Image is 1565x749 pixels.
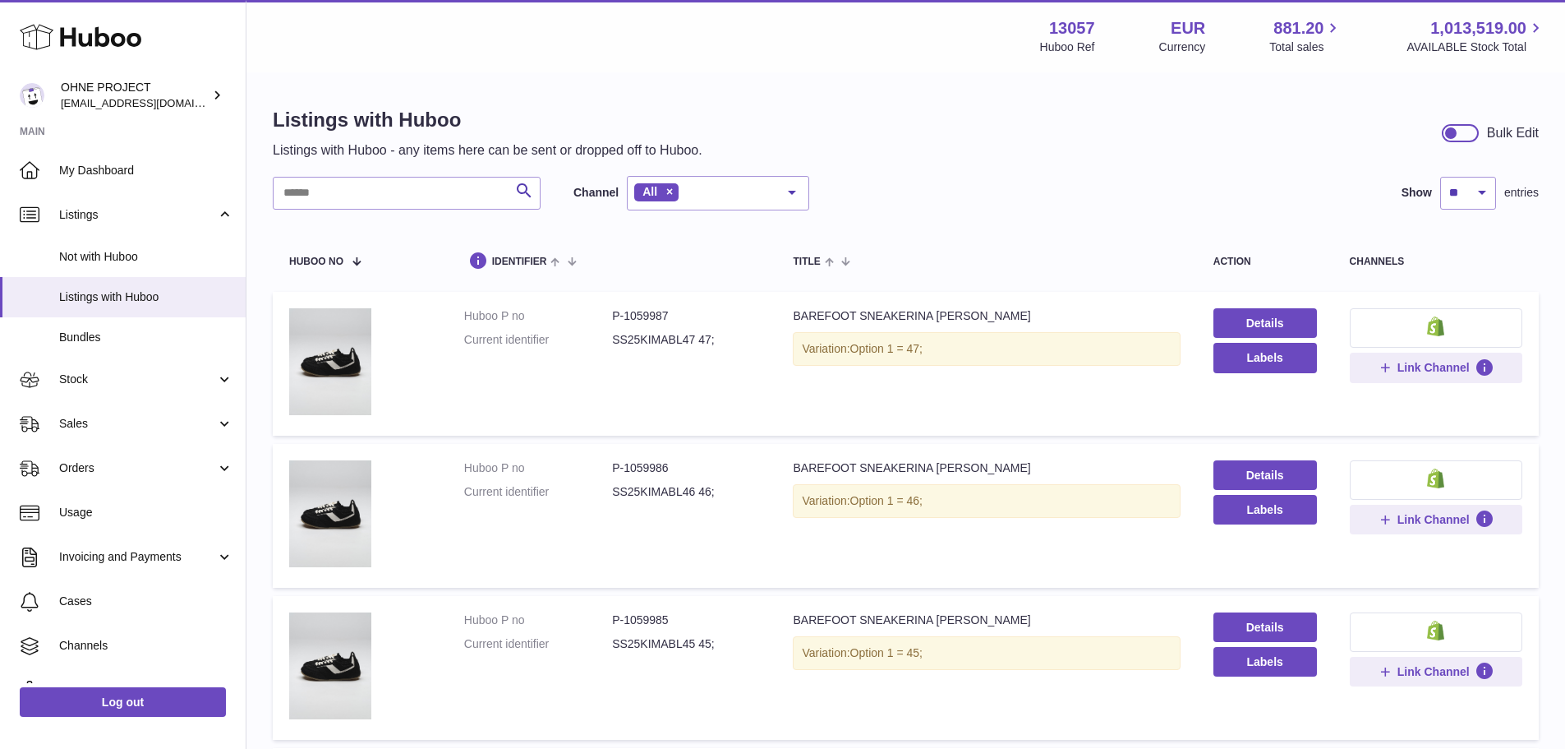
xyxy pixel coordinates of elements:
[1427,469,1444,488] img: shopify-small.png
[1273,17,1323,39] span: 881.20
[1504,185,1539,201] span: entries
[59,460,216,476] span: Orders
[850,494,923,507] span: Option 1 = 46;
[612,484,760,500] dd: SS25KIMABL46 46;
[793,460,1180,476] div: BAREFOOT SNEAKERINA [PERSON_NAME]
[59,594,233,609] span: Cases
[1406,17,1545,55] a: 1,013,519.00 AVAILABLE Stock Total
[793,308,1180,324] div: BAREFOOT SNEAKERINA [PERSON_NAME]
[59,207,216,223] span: Listings
[1402,185,1432,201] label: Show
[1427,621,1444,640] img: shopify-small.png
[59,682,233,698] span: Settings
[1350,505,1522,534] button: Link Channel
[20,83,44,108] img: internalAdmin-13057@internal.huboo.com
[793,332,1180,366] div: Variation:
[1159,39,1206,55] div: Currency
[612,636,760,652] dd: SS25KIMABL45 45;
[612,332,760,348] dd: SS25KIMABL47 47;
[1040,39,1095,55] div: Huboo Ref
[1213,495,1317,525] button: Labels
[573,185,619,201] label: Channel
[59,163,233,178] span: My Dashboard
[464,460,612,476] dt: Huboo P no
[492,257,547,267] span: identifier
[464,636,612,652] dt: Current identifier
[1397,360,1470,375] span: Link Channel
[1269,17,1342,55] a: 881.20 Total sales
[273,141,702,160] p: Listings with Huboo - any items here can be sent or dropped off to Huboo.
[61,80,209,111] div: OHNE PROJECT
[59,249,233,265] span: Not with Huboo
[20,687,226,717] a: Log out
[1350,353,1522,382] button: Link Channel
[1213,460,1317,490] a: Details
[59,330,233,345] span: Bundles
[1487,124,1539,142] div: Bulk Edit
[1397,512,1470,527] span: Link Channel
[612,460,760,476] dd: P-1059986
[1213,308,1317,338] a: Details
[793,484,1180,518] div: Variation:
[464,613,612,628] dt: Huboo P no
[1397,664,1470,679] span: Link Channel
[59,505,233,520] span: Usage
[1430,17,1526,39] span: 1,013,519.00
[59,289,233,305] span: Listings with Huboo
[642,185,657,198] span: All
[59,638,233,654] span: Channels
[59,549,216,565] span: Invoicing and Payments
[1350,257,1522,267] div: channels
[1406,39,1545,55] span: AVAILABLE Stock Total
[612,308,760,324] dd: P-1059987
[1213,613,1317,642] a: Details
[289,308,371,415] img: BAREFOOT SNEAKERINA KIMA BLACK
[464,308,612,324] dt: Huboo P no
[1213,343,1317,372] button: Labels
[1350,657,1522,687] button: Link Channel
[793,613,1180,628] div: BAREFOOT SNEAKERINA [PERSON_NAME]
[464,332,612,348] dt: Current identifier
[289,613,371,719] img: BAREFOOT SNEAKERINA KIMA BLACK
[1049,17,1095,39] strong: 13057
[464,484,612,500] dt: Current identifier
[850,342,923,355] span: Option 1 = 47;
[1427,317,1444,336] img: shopify-small.png
[59,372,216,387] span: Stock
[61,96,242,109] span: [EMAIL_ADDRESS][DOMAIN_NAME]
[612,613,760,628] dd: P-1059985
[1213,647,1317,677] button: Labels
[793,636,1180,670] div: Variation:
[1171,17,1205,39] strong: EUR
[289,460,371,567] img: BAREFOOT SNEAKERINA KIMA BLACK
[850,646,923,659] span: Option 1 = 45;
[289,257,343,267] span: Huboo no
[59,416,216,432] span: Sales
[273,107,702,133] h1: Listings with Huboo
[1269,39,1342,55] span: Total sales
[1213,257,1317,267] div: action
[793,257,820,267] span: title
